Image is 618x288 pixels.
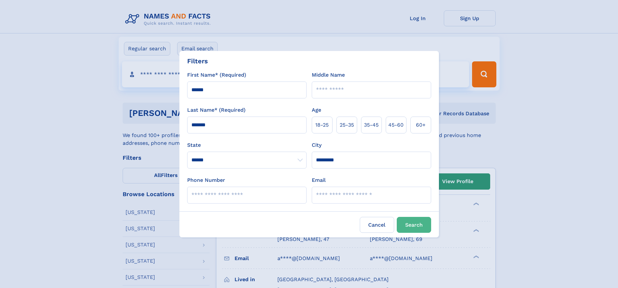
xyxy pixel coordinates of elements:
[312,141,321,149] label: City
[187,106,246,114] label: Last Name* (Required)
[364,121,379,129] span: 35‑45
[187,71,246,79] label: First Name* (Required)
[312,71,345,79] label: Middle Name
[187,176,225,184] label: Phone Number
[340,121,354,129] span: 25‑35
[312,106,321,114] label: Age
[315,121,329,129] span: 18‑25
[397,217,431,233] button: Search
[187,141,307,149] label: State
[416,121,426,129] span: 60+
[312,176,326,184] label: Email
[388,121,404,129] span: 45‑60
[187,56,208,66] div: Filters
[360,217,394,233] label: Cancel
